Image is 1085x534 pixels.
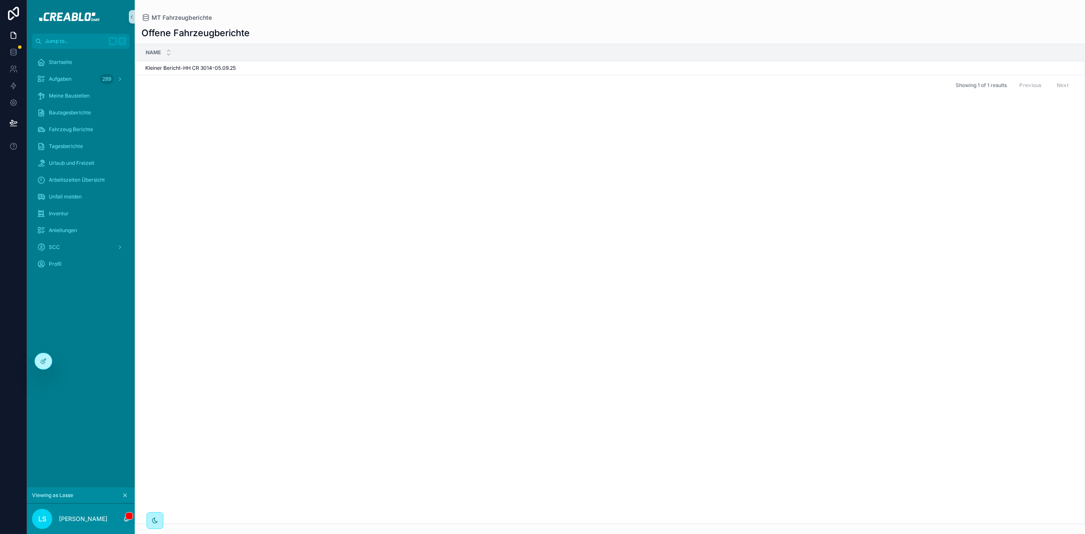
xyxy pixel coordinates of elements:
span: Aufgaben [49,76,72,82]
span: Kleiner Bericht-HH CR 3014-05.09.25 [145,65,236,71]
h1: Offene Fahrzeugberichte [141,27,250,39]
span: Showing 1 of 1 results [956,82,1007,89]
a: Fahrzeug Berichte [32,122,130,137]
a: Meine Baustellen [32,88,130,103]
span: Name [146,49,161,56]
a: Kleiner Bericht-HH CR 3014-05.09.25 [145,65,1074,71]
span: Urlaub und Freizeit [49,160,94,167]
a: Tagesberichte [32,139,130,154]
a: Profil [32,256,130,272]
span: Profil [49,261,61,267]
span: SCC [49,244,60,251]
a: Aufgaben289 [32,71,130,87]
a: Inventur [32,206,130,221]
a: Startseite [32,55,130,70]
a: SCC [32,240,130,255]
span: Anleitungen [49,227,77,234]
img: App logo [33,10,128,24]
span: Arbeitszeiten Übersicht [49,177,105,183]
a: MT Fahrzeugberichte [141,13,212,22]
span: LS [38,514,46,524]
span: Jump to... [45,38,105,45]
span: Tagesberichte [49,143,83,150]
span: Unfall melden [49,193,82,200]
div: 289 [100,74,114,84]
span: Startseite [49,59,72,66]
p: [PERSON_NAME] [59,515,107,523]
span: Fahrzeug Berichte [49,126,93,133]
a: Arbeitszeiten Übersicht [32,172,130,188]
div: scrollable content [27,49,135,283]
a: Unfall melden [32,189,130,204]
span: K [119,38,125,45]
button: Jump to...K [32,34,130,49]
a: Urlaub und Freizeit [32,156,130,171]
span: MT Fahrzeugberichte [152,13,212,22]
a: Anleitungen [32,223,130,238]
span: Viewing as Lasse [32,492,73,499]
span: Bautagesberichte [49,109,91,116]
span: Meine Baustellen [49,93,90,99]
a: Bautagesberichte [32,105,130,120]
span: Inventur [49,210,69,217]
